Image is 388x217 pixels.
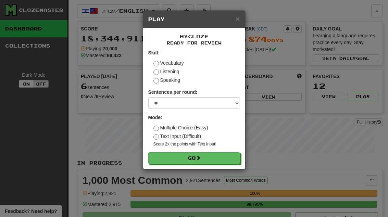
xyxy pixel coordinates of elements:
[153,126,159,131] input: Multiple Choice (Easy)
[148,50,160,55] strong: Skill:
[236,15,240,23] span: ×
[153,68,179,75] label: Listening
[236,15,240,22] button: Close
[148,115,162,120] strong: Mode:
[153,77,180,84] label: Speaking
[153,61,159,66] input: Vocabulary
[153,134,159,140] input: Text Input (Difficult)
[153,124,208,131] label: Multiple Choice (Easy)
[148,89,198,95] label: Sentences per round:
[153,133,201,140] label: Text Input (Difficult)
[153,141,240,147] small: Score 2x the points with Text Input !
[148,16,240,23] h5: Play
[148,152,240,164] button: Go
[148,40,240,46] small: Ready for Review
[153,60,184,66] label: Vocabulary
[153,78,159,84] input: Speaking
[153,69,159,75] input: Listening
[180,34,209,39] span: myCloze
